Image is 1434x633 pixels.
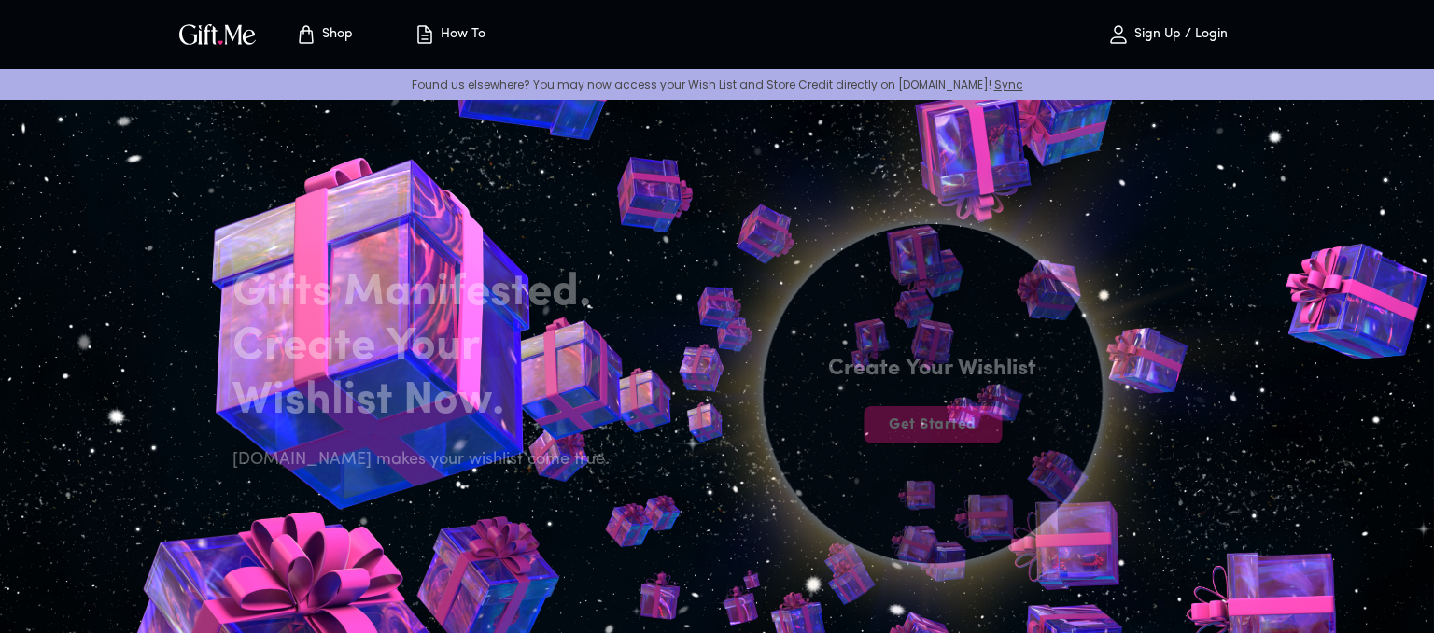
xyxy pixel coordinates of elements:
p: Found us elsewhere? You may now access your Wish List and Store Credit directly on [DOMAIN_NAME]! [15,77,1419,92]
button: Store page [273,5,375,64]
span: Get Started [864,415,1002,435]
button: GiftMe Logo [174,23,261,46]
a: Sync [994,77,1023,92]
img: how-to.svg [414,23,436,46]
h6: [DOMAIN_NAME] makes your wishlist come true. [232,447,621,473]
h2: Create Your [232,320,621,374]
p: Shop [317,27,353,43]
button: How To [398,5,500,64]
h4: Create Your Wishlist [828,354,1036,384]
img: GiftMe Logo [176,21,260,48]
p: Sign Up / Login [1130,27,1228,43]
h2: Gifts Manifested. [232,266,621,320]
h2: Wishlist Now. [232,374,621,429]
button: Get Started [864,406,1002,443]
p: How To [436,27,485,43]
button: Sign Up / Login [1074,5,1260,64]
